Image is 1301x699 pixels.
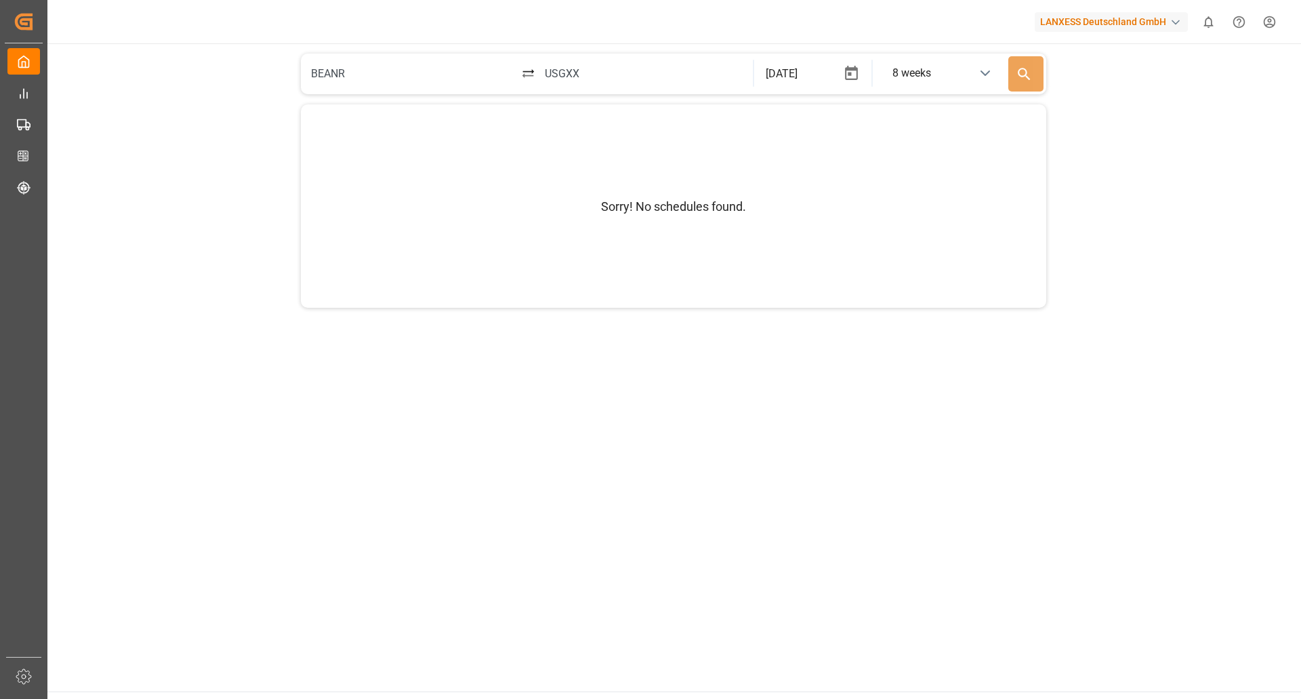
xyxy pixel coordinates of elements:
button: Help Center [1224,7,1254,37]
div: 8 weeks [892,65,931,81]
button: Search [1008,56,1044,92]
input: City / Port of departure [304,56,517,90]
button: LANXESS Deutschland GmbH [1035,9,1193,35]
div: LANXESS Deutschland GmbH [1035,12,1188,32]
input: City / Port of arrival [537,56,750,90]
button: show 0 new notifications [1193,7,1224,37]
p: Sorry! No schedules found. [601,197,746,216]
